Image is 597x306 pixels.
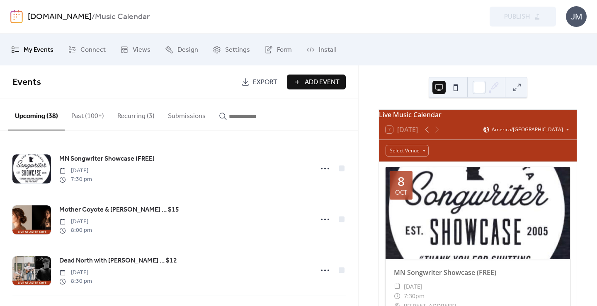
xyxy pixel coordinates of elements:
[59,268,92,277] span: [DATE]
[59,166,92,175] span: [DATE]
[277,43,292,56] span: Form
[394,291,400,301] div: ​
[395,189,407,195] div: Oct
[12,73,41,92] span: Events
[379,110,577,120] div: Live Music Calendar
[59,226,92,235] span: 8:00 pm
[177,43,198,56] span: Design
[305,77,340,87] span: Add Event
[8,99,65,130] button: Upcoming (38)
[235,75,284,89] a: Export
[10,10,23,23] img: logo
[95,9,150,25] b: Music Calendar
[394,268,496,277] a: MN Songwriter Showcase (FREE)
[80,43,106,56] span: Connect
[59,154,155,164] a: MN Songwriter Showcase (FREE)
[59,277,92,286] span: 8:30 pm
[114,37,157,62] a: Views
[258,37,298,62] a: Form
[300,37,342,62] a: Install
[225,43,250,56] span: Settings
[159,37,204,62] a: Design
[24,43,53,56] span: My Events
[28,9,92,25] a: [DOMAIN_NAME]
[206,37,256,62] a: Settings
[59,205,179,215] a: Mother Coyote & [PERSON_NAME] ... $15
[65,99,111,130] button: Past (100+)
[161,99,212,130] button: Submissions
[59,175,92,184] span: 7:30 pm
[287,75,346,89] button: Add Event
[133,43,150,56] span: Views
[398,175,405,188] div: 8
[5,37,60,62] a: My Events
[253,77,277,87] span: Export
[59,255,177,266] a: Dead North with [PERSON_NAME] ... $12
[111,99,161,130] button: Recurring (3)
[92,9,95,25] b: /
[62,37,112,62] a: Connect
[404,291,425,301] span: 7:30pm
[492,127,563,132] span: America/[GEOGRAPHIC_DATA]
[404,282,422,292] span: [DATE]
[319,43,336,56] span: Install
[566,6,587,27] div: JM
[59,217,92,226] span: [DATE]
[394,282,400,292] div: ​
